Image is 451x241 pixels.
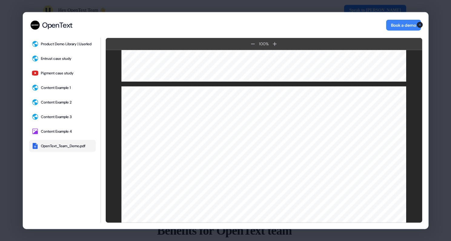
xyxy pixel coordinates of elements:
[41,71,74,76] div: Pigment case study
[386,20,421,31] button: Book a demo
[41,42,91,46] div: Product Demo Library | Userled
[41,114,72,119] div: Content Example 3
[29,96,95,108] button: Content Example 2
[41,144,85,148] div: OpenText_Team_Demo.pdf
[41,56,71,61] div: Entrust case study
[42,21,72,30] div: OpenText
[29,82,95,94] button: Content Example 1
[29,111,95,123] button: Content Example 3
[41,85,71,90] div: Content Example 1
[29,125,95,137] button: Content Example 4
[41,100,71,105] div: Content Example 2
[29,38,95,50] button: Product Demo Library | Userled
[41,129,72,134] div: Content Example 4
[29,53,95,65] button: Entrust case study
[258,41,270,47] div: 100 %
[29,67,95,79] button: Pigment case study
[29,140,95,152] button: OpenText_Team_Demo.pdf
